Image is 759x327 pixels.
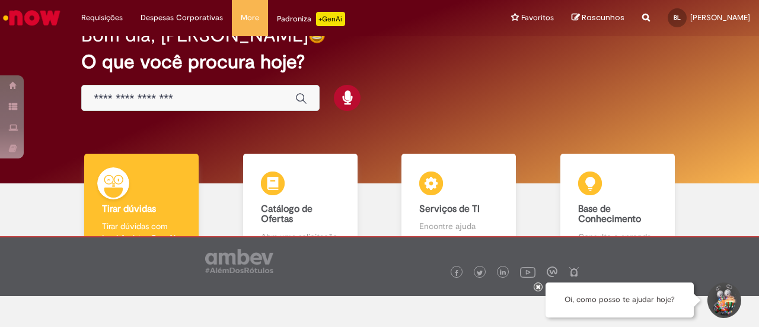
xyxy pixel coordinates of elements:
span: More [241,12,259,24]
p: +GenAi [316,12,345,26]
a: Base de Conhecimento Consulte e aprenda [538,154,697,256]
span: Favoritos [521,12,554,24]
span: Rascunhos [582,12,624,23]
img: logo_footer_youtube.png [520,264,535,280]
span: [PERSON_NAME] [690,12,750,23]
span: Requisições [81,12,123,24]
img: ServiceNow [1,6,62,30]
p: Encontre ajuda [419,220,498,232]
div: Padroniza [277,12,345,26]
a: Tirar dúvidas Tirar dúvidas com Lupi Assist e Gen Ai [62,154,221,256]
div: Oi, como posso te ajudar hoje? [546,282,694,318]
a: Serviços de TI Encontre ajuda [379,154,538,256]
h2: O que você procura hoje? [81,52,677,72]
a: Rascunhos [572,12,624,24]
span: Despesas Corporativas [141,12,223,24]
b: Tirar dúvidas [102,203,156,215]
b: Catálogo de Ofertas [261,203,312,226]
p: Consulte e aprenda [578,231,657,243]
img: logo_footer_ambev_rotulo_gray.png [205,249,273,273]
h2: Bom dia, [PERSON_NAME] [81,25,308,46]
b: Base de Conhecimento [578,203,641,226]
span: BL [674,14,681,21]
img: logo_footer_twitter.png [477,270,483,276]
img: logo_footer_linkedin.png [500,269,506,277]
img: happy-face.png [308,27,326,44]
img: logo_footer_workplace.png [547,266,557,277]
p: Tirar dúvidas com Lupi Assist e Gen Ai [102,220,181,244]
img: logo_footer_naosei.png [569,266,579,277]
a: Catálogo de Ofertas Abra uma solicitação [221,154,380,256]
b: Serviços de TI [419,203,480,215]
button: Iniciar Conversa de Suporte [706,282,741,318]
img: logo_footer_facebook.png [454,270,460,276]
p: Abra uma solicitação [261,231,340,243]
